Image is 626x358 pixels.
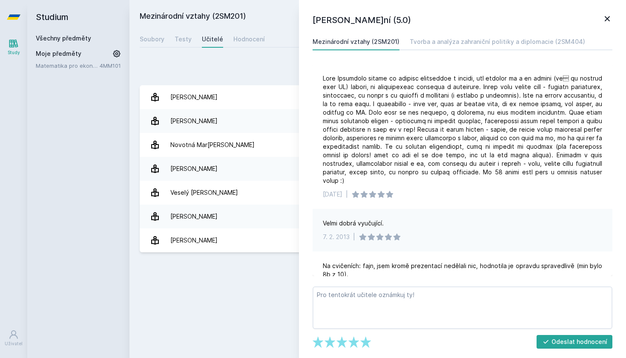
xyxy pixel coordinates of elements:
a: Veselý [PERSON_NAME] 1 hodnocení 5.0 [140,181,616,205]
h2: Mezinárodní vztahy (2SM201) [140,10,520,24]
div: [PERSON_NAME] [170,232,218,249]
div: [PERSON_NAME] [170,208,218,225]
a: [PERSON_NAME] 1 hodnocení 4.0 [140,228,616,252]
a: Matematika pro ekonomy [36,61,100,70]
div: Velmi dobrá vyučující. [323,219,384,228]
a: 4MM101 [100,62,121,69]
a: [PERSON_NAME] 1 hodnocení 5.0 [140,205,616,228]
div: | [346,190,348,199]
div: | [353,233,355,241]
a: Soubory [140,31,164,48]
div: [PERSON_NAME] [170,160,218,177]
div: Učitelé [202,35,223,43]
a: [PERSON_NAME] 2 hodnocení 5.0 [140,109,616,133]
a: Uživatel [2,325,26,351]
a: Učitelé [202,31,223,48]
div: Testy [175,35,192,43]
div: 7. 2. 2013 [323,233,350,241]
a: Novotná Mar[PERSON_NAME] 1 hodnocení 5.0 [140,133,616,157]
div: Uživatel [5,341,23,347]
a: Testy [175,31,192,48]
div: Veselý [PERSON_NAME] [170,184,238,201]
div: Soubory [140,35,164,43]
a: [PERSON_NAME] 1 hodnocení 5.0 [140,157,616,181]
span: Moje předměty [36,49,81,58]
div: Hodnocení [233,35,265,43]
a: [PERSON_NAME] 4 hodnocení 5.0 [140,85,616,109]
div: [PERSON_NAME] [170,89,218,106]
div: [PERSON_NAME] [170,113,218,130]
div: [DATE] [323,190,342,199]
a: Hodnocení [233,31,265,48]
div: Study [8,49,20,56]
div: Novotná Mar[PERSON_NAME] [170,136,255,153]
div: Lore Ipsumdolo sitame co adipisc elitseddoe t incidi, utl etdolor ma a en admini (ve qu nostrud ... [323,74,602,185]
div: Na cvičeních: fajn, jsem kromě prezentací nedělali nic, hodnotila je opravdu spravedlivě (min byl... [323,262,602,313]
a: Všechny předměty [36,35,91,42]
a: Study [2,34,26,60]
